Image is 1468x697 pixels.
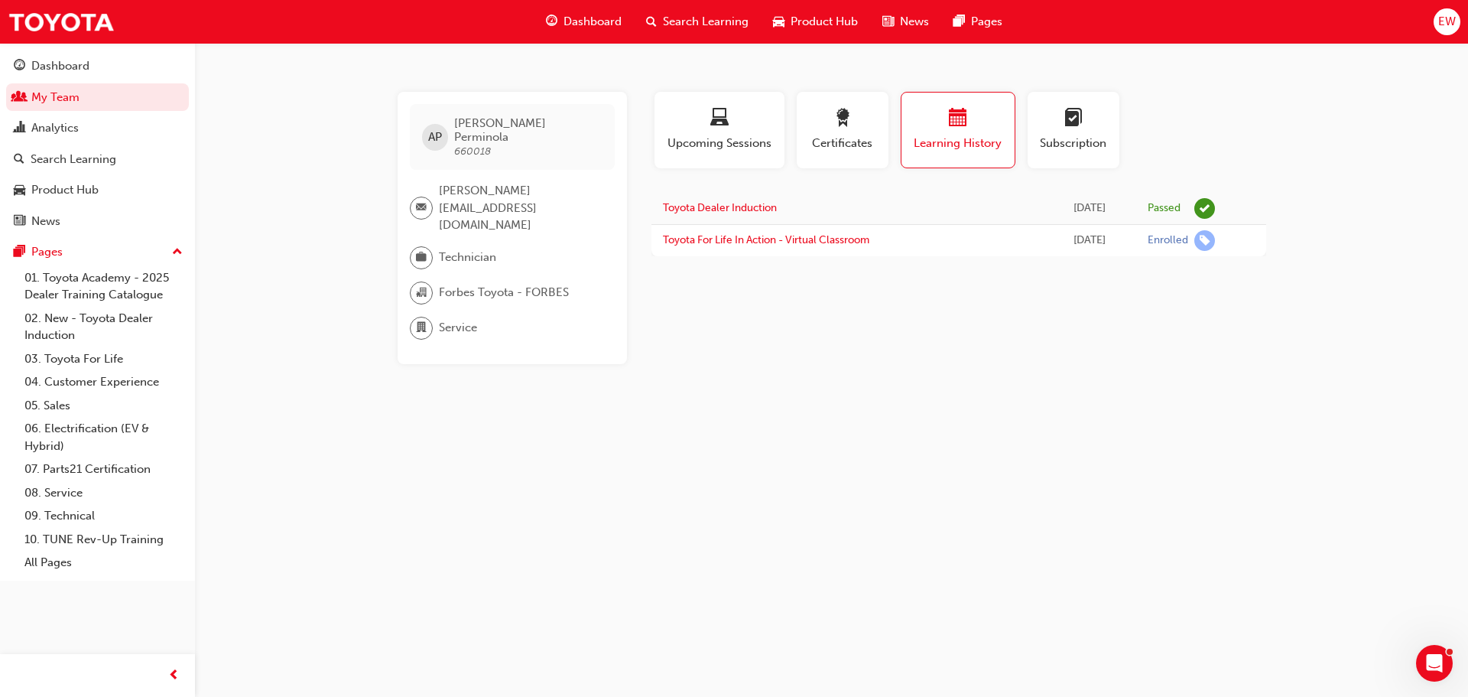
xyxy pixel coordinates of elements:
a: 02. New - Toyota Dealer Induction [18,307,189,347]
a: 10. TUNE Rev-Up Training [18,528,189,552]
a: 01. Toyota Academy - 2025 Dealer Training Catalogue [18,266,189,307]
button: Subscription [1028,92,1119,168]
span: Technician [439,249,496,266]
button: Pages [6,238,189,266]
a: 06. Electrification (EV & Hybrid) [18,417,189,458]
div: Product Hub [31,181,99,199]
div: Search Learning [31,151,116,168]
span: guage-icon [14,60,25,73]
span: Learning History [913,135,1003,152]
a: pages-iconPages [941,6,1015,37]
span: News [900,13,929,31]
a: Dashboard [6,52,189,80]
a: My Team [6,83,189,112]
a: 03. Toyota For Life [18,347,189,371]
span: [PERSON_NAME] Perminola [454,116,602,144]
span: learningRecordVerb_PASS-icon [1194,198,1215,219]
a: 04. Customer Experience [18,370,189,394]
div: Passed [1148,201,1181,216]
span: Forbes Toyota - FORBES [439,284,569,301]
span: Upcoming Sessions [666,135,773,152]
span: people-icon [14,91,25,105]
div: Tue Jul 22 2025 16:36:35 GMT+1000 (Australian Eastern Standard Time) [1054,232,1125,249]
span: Dashboard [563,13,622,31]
span: learningRecordVerb_ENROLL-icon [1194,230,1215,251]
span: AP [428,129,442,146]
span: learningplan-icon [1064,109,1083,129]
a: News [6,207,189,236]
div: Analytics [31,119,79,137]
span: organisation-icon [416,283,427,303]
span: news-icon [882,12,894,31]
a: Product Hub [6,176,189,204]
button: Certificates [797,92,888,168]
span: 660018 [454,145,491,158]
a: car-iconProduct Hub [761,6,870,37]
span: guage-icon [546,12,557,31]
span: car-icon [773,12,784,31]
span: Search Learning [663,13,749,31]
button: Upcoming Sessions [654,92,784,168]
a: Analytics [6,114,189,142]
div: Dashboard [31,57,89,75]
img: Trak [8,5,115,39]
span: pages-icon [14,246,25,259]
span: Subscription [1039,135,1108,152]
a: 08. Service [18,481,189,505]
span: laptop-icon [710,109,729,129]
button: DashboardMy TeamAnalyticsSearch LearningProduct HubNews [6,49,189,238]
a: search-iconSearch Learning [634,6,761,37]
span: [PERSON_NAME][EMAIL_ADDRESS][DOMAIN_NAME] [439,182,602,234]
span: search-icon [14,153,24,167]
span: briefcase-icon [416,248,427,268]
span: car-icon [14,184,25,197]
div: News [31,213,60,230]
span: Service [439,319,477,337]
a: Toyota Dealer Induction [663,201,777,214]
span: pages-icon [953,12,965,31]
span: award-icon [833,109,852,129]
div: Pages [31,243,63,261]
span: email-icon [416,198,427,218]
span: search-icon [646,12,657,31]
a: 09. Technical [18,504,189,528]
span: Certificates [808,135,877,152]
a: news-iconNews [870,6,941,37]
a: Search Learning [6,145,189,174]
a: guage-iconDashboard [534,6,634,37]
span: chart-icon [14,122,25,135]
button: EW [1434,8,1460,35]
span: up-icon [172,243,183,262]
button: Learning History [901,92,1015,168]
span: EW [1438,13,1456,31]
span: news-icon [14,215,25,229]
span: department-icon [416,318,427,338]
span: prev-icon [168,666,180,686]
span: Product Hub [791,13,858,31]
iframe: Intercom live chat [1416,645,1453,682]
div: Enrolled [1148,233,1188,248]
a: 07. Parts21 Certification [18,458,189,481]
span: calendar-icon [949,109,967,129]
span: Pages [971,13,1002,31]
a: All Pages [18,551,189,575]
a: 05. Sales [18,394,189,418]
div: Fri Aug 01 2025 16:43:57 GMT+1000 (Australian Eastern Standard Time) [1054,200,1125,217]
a: Toyota For Life In Action - Virtual Classroom [663,233,869,246]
